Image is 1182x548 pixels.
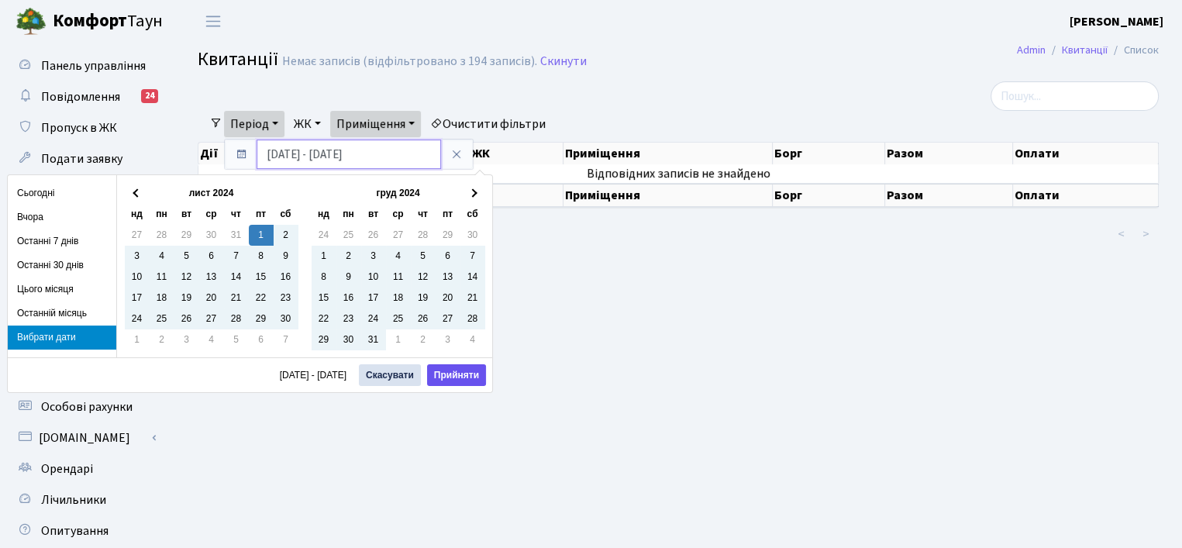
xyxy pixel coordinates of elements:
[460,204,485,225] th: сб
[174,329,199,350] td: 3
[8,484,163,515] a: Лічильники
[460,225,485,246] td: 30
[460,267,485,288] td: 14
[141,89,158,103] div: 24
[1070,13,1163,30] b: [PERSON_NAME]
[773,184,884,207] th: Борг
[8,391,163,422] a: Особові рахунки
[8,253,116,277] li: Останні 30 днів
[125,267,150,288] td: 10
[361,308,386,329] td: 24
[125,246,150,267] td: 3
[174,308,199,329] td: 26
[41,119,117,136] span: Пропуск в ЖК
[8,277,116,302] li: Цього місяця
[41,398,133,415] span: Особові рахунки
[361,329,386,350] td: 31
[199,329,224,350] td: 4
[424,111,552,137] a: Очистити фільтри
[274,267,298,288] td: 16
[8,326,116,350] li: Вибрати дати
[336,225,361,246] td: 25
[1017,42,1046,58] a: Admin
[199,267,224,288] td: 13
[336,288,361,308] td: 16
[282,54,537,69] div: Немає записів (відфільтровано з 194 записів).
[386,204,411,225] th: ср
[336,204,361,225] th: пн
[174,225,199,246] td: 29
[41,460,93,477] span: Орендарі
[470,143,563,164] th: ЖК
[427,364,486,386] button: Прийняти
[460,246,485,267] td: 7
[199,246,224,267] td: 6
[174,246,199,267] td: 5
[991,81,1159,111] input: Пошук...
[361,267,386,288] td: 10
[885,143,1014,164] th: Разом
[8,453,163,484] a: Орендарі
[8,229,116,253] li: Останні 7 днів
[336,246,361,267] td: 2
[274,246,298,267] td: 9
[224,267,249,288] td: 14
[8,81,163,112] a: Повідомлення24
[224,288,249,308] td: 21
[411,204,436,225] th: чт
[280,371,353,380] span: [DATE] - [DATE]
[1013,143,1159,164] th: Оплати
[386,246,411,267] td: 4
[41,491,106,508] span: Лічильники
[198,143,331,164] th: Дії
[174,204,199,225] th: вт
[41,522,109,539] span: Опитування
[1070,12,1163,31] a: [PERSON_NAME]
[336,308,361,329] td: 23
[249,204,274,225] th: пт
[312,308,336,329] td: 22
[312,204,336,225] th: нд
[386,329,411,350] td: 1
[150,267,174,288] td: 11
[460,308,485,329] td: 28
[150,204,174,225] th: пн
[312,246,336,267] td: 1
[330,111,421,137] a: Приміщення
[1108,42,1159,59] li: Список
[198,46,278,73] span: Квитанції
[8,112,163,143] a: Пропуск в ЖК
[224,308,249,329] td: 28
[411,329,436,350] td: 2
[194,9,233,34] button: Переключити навігацію
[312,267,336,288] td: 8
[198,164,1159,183] td: Відповідних записів не знайдено
[436,225,460,246] td: 29
[41,57,146,74] span: Панель управління
[8,302,116,326] li: Останній місяць
[125,204,150,225] th: нд
[41,150,122,167] span: Подати заявку
[199,204,224,225] th: ср
[224,225,249,246] td: 31
[224,329,249,350] td: 5
[8,422,163,453] a: [DOMAIN_NAME]
[386,288,411,308] td: 18
[361,225,386,246] td: 26
[312,225,336,246] td: 24
[563,143,773,164] th: Приміщення
[174,267,199,288] td: 12
[249,288,274,308] td: 22
[359,364,421,386] button: Скасувати
[150,329,174,350] td: 2
[386,267,411,288] td: 11
[224,204,249,225] th: чт
[436,204,460,225] th: пт
[274,288,298,308] td: 23
[411,288,436,308] td: 19
[249,267,274,288] td: 15
[150,246,174,267] td: 4
[436,329,460,350] td: 3
[386,225,411,246] td: 27
[199,288,224,308] td: 20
